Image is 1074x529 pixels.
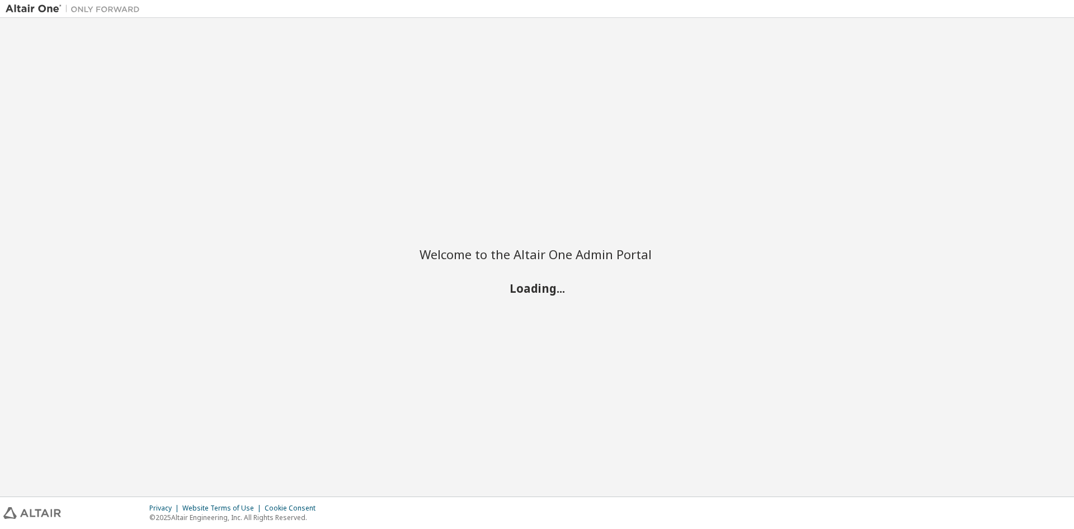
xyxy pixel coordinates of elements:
[265,504,322,513] div: Cookie Consent
[182,504,265,513] div: Website Terms of Use
[149,504,182,513] div: Privacy
[420,246,654,262] h2: Welcome to the Altair One Admin Portal
[3,507,61,519] img: altair_logo.svg
[149,513,322,522] p: © 2025 Altair Engineering, Inc. All Rights Reserved.
[420,280,654,295] h2: Loading...
[6,3,145,15] img: Altair One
